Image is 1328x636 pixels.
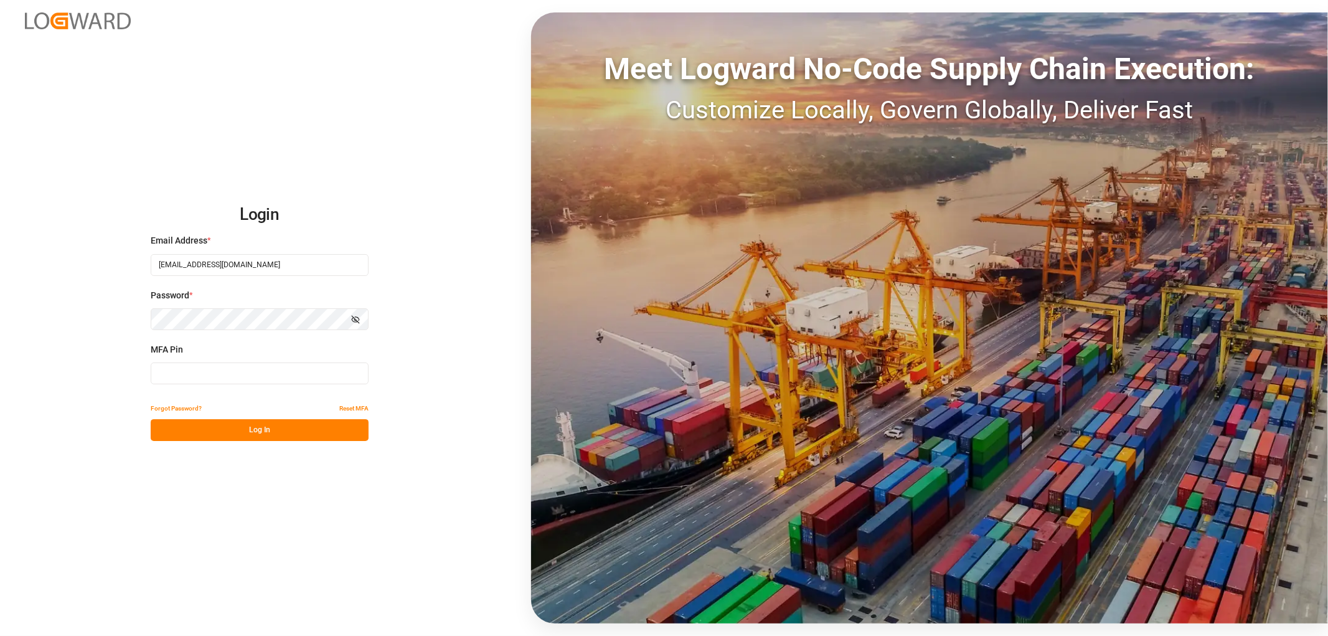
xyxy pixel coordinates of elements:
span: Email Address [151,234,207,247]
span: MFA Pin [151,343,183,356]
div: Customize Locally, Govern Globally, Deliver Fast [531,92,1328,129]
button: Forgot Password? [151,397,202,419]
h2: Login [151,195,369,235]
input: Enter your email [151,254,369,276]
button: Log In [151,419,369,441]
div: Meet Logward No-Code Supply Chain Execution: [531,47,1328,92]
img: Logward_new_orange.png [25,12,131,29]
span: Password [151,289,189,302]
button: Reset MFA [339,397,369,419]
